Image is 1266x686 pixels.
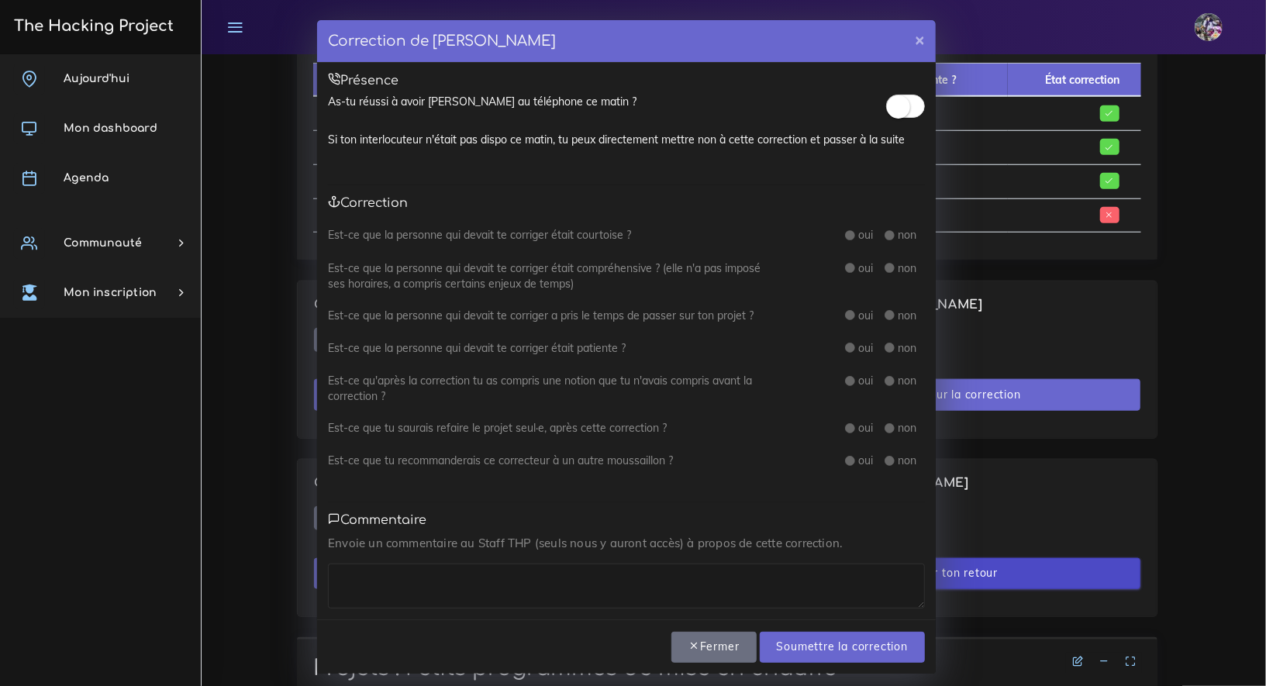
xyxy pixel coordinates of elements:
[328,31,556,52] h4: Correction de [PERSON_NAME]
[328,453,673,468] label: Est-ce que tu recommanderais ce correcteur à un autre moussaillon ?
[899,260,917,276] label: non
[328,74,925,88] h5: Présence
[328,227,631,243] label: Est-ce que la personne qui devait te corriger était courtoise ?
[899,420,917,436] label: non
[899,308,917,323] label: non
[899,453,917,468] label: non
[328,534,925,553] p: Envoie un commentaire au Staff THP (seuls nous y auront accès) à propos de cette correction.
[859,340,874,356] label: oui
[899,373,917,388] label: non
[760,632,925,664] input: Soumettre la correction
[859,373,874,388] label: oui
[328,513,925,528] h5: Commentaire
[859,308,874,323] label: oui
[904,20,936,58] button: ×
[859,227,874,243] label: oui
[328,373,770,405] label: Est-ce qu'après la correction tu as compris une notion que tu n'avais compris avant la correction ?
[859,453,874,468] label: oui
[328,196,925,211] h5: Correction
[859,260,874,276] label: oui
[899,227,917,243] label: non
[328,340,626,356] label: Est-ce que la personne qui devait te corriger était patiente ?
[328,132,925,147] div: Si ton interlocuteur n'était pas dispo ce matin, tu peux directement mettre non à cette correctio...
[328,308,754,323] label: Est-ce que la personne qui devait te corriger a pris le temps de passer sur ton projet ?
[859,420,874,436] label: oui
[899,340,917,356] label: non
[671,632,757,664] button: Fermer
[328,94,636,109] label: As-tu réussi à avoir [PERSON_NAME] au téléphone ce matin ?
[328,420,667,436] label: Est-ce que tu saurais refaire le projet seul·e, après cette correction ?
[328,260,770,292] label: Est-ce que la personne qui devait te corriger était compréhensive ? (elle n'a pas imposé ses hora...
